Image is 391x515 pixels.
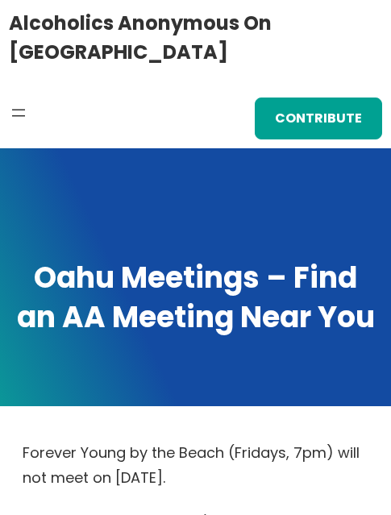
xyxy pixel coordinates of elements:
[9,103,28,123] nav: Intergroup
[15,259,376,338] h1: Oahu Meetings – Find an AA Meeting Near You
[255,98,382,139] a: Contribute
[9,103,28,123] button: Open menu
[23,440,368,491] p: Forever Young by the Beach (Fridays, 7pm) will not meet on [DATE].
[9,6,272,69] a: Alcoholics Anonymous on [GEOGRAPHIC_DATA]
